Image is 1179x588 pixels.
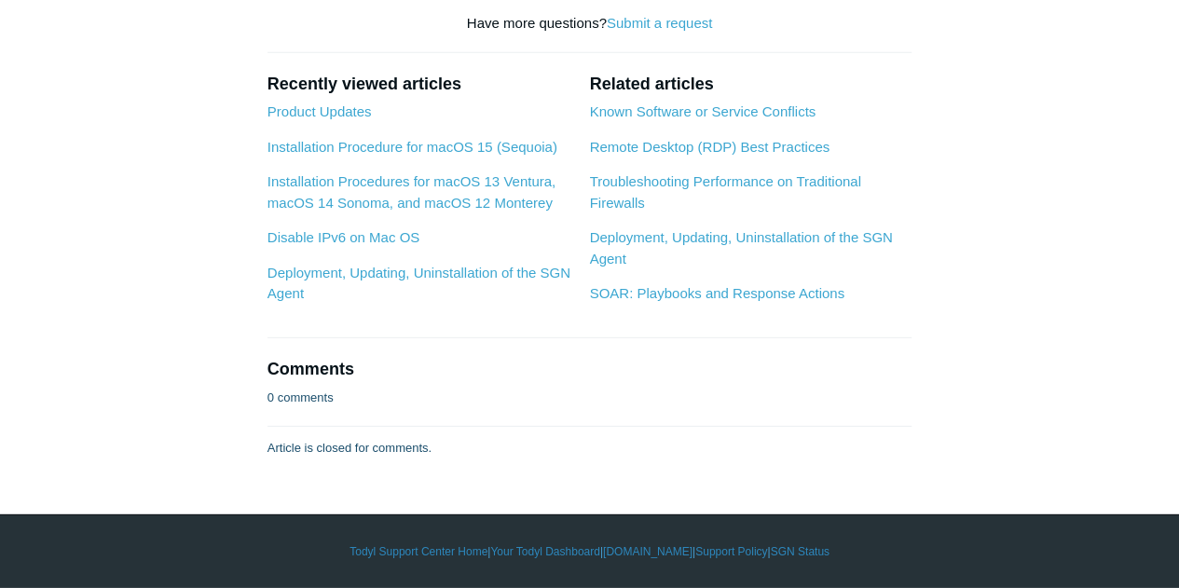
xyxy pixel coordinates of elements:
[350,543,487,560] a: Todyl Support Center Home
[589,139,829,155] a: Remote Desktop (RDP) Best Practices
[603,543,692,560] a: [DOMAIN_NAME]
[695,543,767,560] a: Support Policy
[267,229,419,245] a: Disable IPv6 on Mac OS
[59,543,1120,560] div: | | | |
[589,103,816,119] a: Known Software or Service Conflicts
[267,103,372,119] a: Product Updates
[490,543,599,560] a: Your Todyl Dashboard
[267,72,571,97] h2: Recently viewed articles
[267,265,570,302] a: Deployment, Updating, Uninstallation of the SGN Agent
[771,543,829,560] a: SGN Status
[267,139,557,155] a: Installation Procedure for macOS 15 (Sequoia)
[267,439,432,458] p: Article is closed for comments.
[589,285,844,301] a: SOAR: Playbooks and Response Actions
[589,173,860,211] a: Troubleshooting Performance on Traditional Firewalls
[607,15,712,31] a: Submit a request
[267,389,334,407] p: 0 comments
[267,357,912,382] h2: Comments
[589,229,892,267] a: Deployment, Updating, Uninstallation of the SGN Agent
[267,173,555,211] a: Installation Procedures for macOS 13 Ventura, macOS 14 Sonoma, and macOS 12 Monterey
[267,13,912,34] div: Have more questions?
[589,72,912,97] h2: Related articles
